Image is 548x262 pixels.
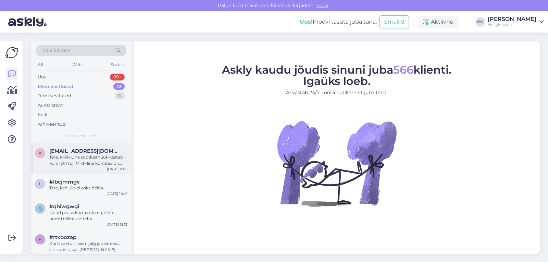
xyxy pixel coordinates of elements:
[49,234,76,240] span: #rtxbozap
[393,63,413,76] span: 566
[49,185,127,191] div: Tere, kahjuks ei oska öelda.
[38,206,42,211] span: q
[5,46,18,59] img: Askly Logo
[222,63,451,88] span: Askly kaudu jõudis sinuni juba klienti. Igaüks loeb.
[49,240,127,253] div: Kui lapsel on laiem jalg ja sääreosa, siis soovitakas [PERSON_NAME] ikkagi charly high.
[106,253,127,258] div: [DATE] 14:36
[314,2,330,9] span: Luba
[109,60,126,69] div: Socials
[488,16,536,22] div: [PERSON_NAME]
[49,210,127,222] div: Nüüd peaks korras olema, võite uuesti tellimuse teha
[38,121,66,128] div: Arhiveeritud
[107,166,127,172] div: [DATE] 11:05
[39,237,42,242] span: r
[379,15,409,28] button: Emailid
[488,16,544,27] a: [PERSON_NAME]Hellyk pood
[107,191,127,196] div: [DATE] 10:41
[475,17,485,27] div: KK
[115,92,125,99] div: 0
[39,150,42,155] span: k
[49,203,79,210] span: #qhiwgwgi
[222,89,451,96] p: AI vastab 24/7. Tööta nutikamalt juba täna.
[38,102,63,109] div: AI Assistent
[38,92,71,99] div: Tiimi vestlused
[36,60,44,69] div: All
[71,60,83,69] div: Web
[49,148,121,154] span: kertupeenoja@gmail.com
[300,18,377,26] div: Proovi tasuta juba täna:
[275,102,398,225] img: No Chat active
[488,22,536,27] div: Hellyk pood
[113,83,125,90] div: 12
[49,179,80,185] span: #lbcjmmgv
[66,133,97,139] span: Minu vestlused
[38,74,46,80] div: Uus
[417,16,459,28] div: Aktiivne
[110,74,125,80] div: 99+
[39,181,41,186] span: l
[300,18,313,25] b: Uus!
[38,83,73,90] div: Minu vestlused
[107,222,127,227] div: [DATE] 15:13
[49,154,127,166] div: Tere, Mikk-Line soodusmüük kestab kuni [DATE]. Mikk-line kombed on varuga. Epoe lehel on olemas k...
[38,111,48,118] div: Kõik
[42,47,70,54] span: Otsi kliente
